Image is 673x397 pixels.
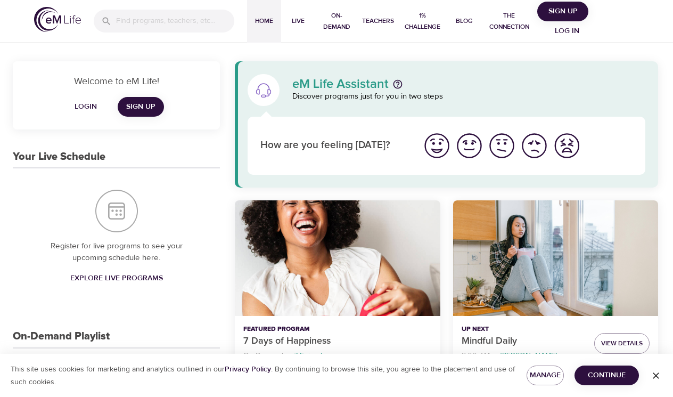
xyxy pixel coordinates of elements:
img: great [422,131,452,160]
span: Continue [583,369,630,382]
a: Explore Live Programs [66,269,167,288]
img: logo [34,7,81,32]
img: Your Live Schedule [95,190,138,232]
button: Manage [527,366,564,385]
button: Mindful Daily [453,200,658,316]
span: Login [73,100,99,114]
a: Privacy Policy [225,364,271,374]
p: Register for live programs to see your upcoming schedule here. [34,240,199,264]
li: · [288,349,290,363]
span: View Details [601,338,643,349]
span: On-Demand [319,10,354,33]
p: How are you feeling [DATE]? [260,138,408,153]
p: 7 Days of Happiness [243,334,431,349]
button: Log in [541,21,593,41]
span: Log in [546,25,588,38]
img: good [455,131,484,160]
a: Sign Up [118,97,164,117]
h3: On-Demand Playlist [13,330,110,343]
button: Continue [574,366,639,385]
p: Discover programs just for you in two steps [292,91,645,103]
button: I'm feeling worst [551,129,583,162]
span: Blog [452,15,477,27]
button: I'm feeling great [421,129,453,162]
p: Mindful Daily [462,334,586,349]
p: 7 Episodes [294,350,330,361]
p: Up Next [462,325,586,334]
button: 7 Days of Happiness [235,200,440,316]
button: I'm feeling ok [486,129,518,162]
button: Login [69,97,103,117]
button: I'm feeling bad [518,129,551,162]
h3: Your Live Schedule [13,151,105,163]
nav: breadcrumb [462,349,586,363]
span: Live [285,15,311,27]
p: Welcome to eM Life! [26,74,207,88]
span: Teachers [362,15,394,27]
nav: breadcrumb [243,349,431,363]
img: worst [552,131,581,160]
span: Manage [535,369,555,382]
button: I'm feeling good [453,129,486,162]
span: The Connection [486,10,534,33]
p: Featured Program [243,325,431,334]
p: [PERSON_NAME] [500,350,557,361]
button: Sign Up [537,2,588,21]
input: Find programs, teachers, etc... [116,10,234,33]
li: · [494,349,496,363]
span: Sign Up [541,5,584,18]
span: Home [251,15,277,27]
p: eM Life Assistant [292,78,389,91]
img: ok [487,131,516,160]
p: On-Demand [243,350,283,361]
img: bad [520,131,549,160]
button: View Details [594,333,650,354]
img: eM Life Assistant [255,82,272,99]
span: Sign Up [126,100,155,114]
span: Explore Live Programs [70,272,163,285]
p: 8:00 AM [462,350,490,361]
span: 1% Challenge [403,10,442,33]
